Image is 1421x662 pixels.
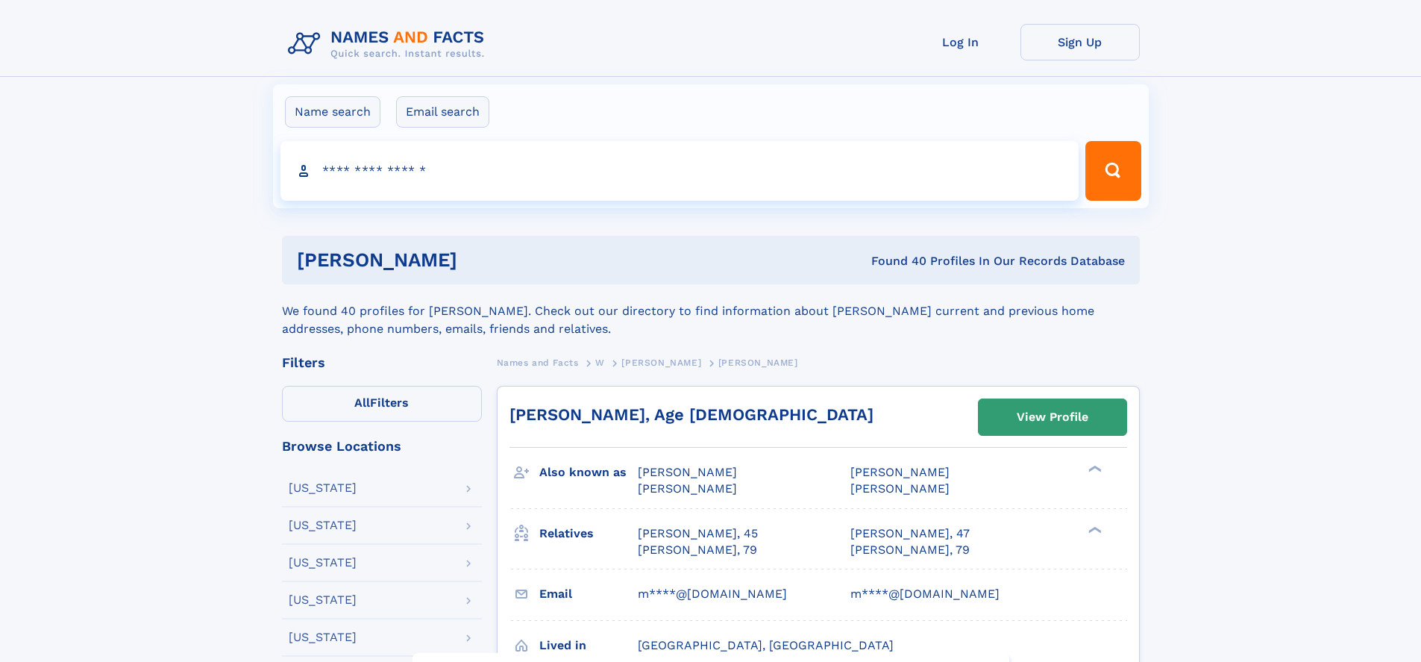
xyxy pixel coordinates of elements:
[638,465,737,479] span: [PERSON_NAME]
[850,525,970,542] a: [PERSON_NAME], 47
[621,357,701,368] span: [PERSON_NAME]
[901,24,1020,60] a: Log In
[282,284,1140,338] div: We found 40 profiles for [PERSON_NAME]. Check out our directory to find information about [PERSON...
[1085,141,1141,201] button: Search Button
[638,525,758,542] a: [PERSON_NAME], 45
[282,24,497,64] img: Logo Names and Facts
[850,542,970,558] a: [PERSON_NAME], 79
[718,357,798,368] span: [PERSON_NAME]
[285,96,380,128] label: Name search
[595,353,605,372] a: W
[289,519,357,531] div: [US_STATE]
[638,481,737,496] span: [PERSON_NAME]
[539,633,638,658] h3: Lived in
[1085,525,1102,534] div: ❯
[664,253,1125,269] div: Found 40 Profiles In Our Records Database
[282,440,482,453] div: Browse Locations
[497,353,579,372] a: Names and Facts
[850,481,950,496] span: [PERSON_NAME]
[539,460,638,485] h3: Also known as
[850,465,950,479] span: [PERSON_NAME]
[354,396,370,410] span: All
[1085,464,1102,474] div: ❯
[539,521,638,546] h3: Relatives
[979,399,1126,435] a: View Profile
[289,594,357,606] div: [US_STATE]
[1020,24,1140,60] a: Sign Up
[638,542,757,558] a: [PERSON_NAME], 79
[289,557,357,569] div: [US_STATE]
[539,581,638,607] h3: Email
[297,251,665,269] h1: [PERSON_NAME]
[595,357,605,368] span: W
[1017,400,1088,434] div: View Profile
[289,482,357,494] div: [US_STATE]
[289,631,357,643] div: [US_STATE]
[509,405,873,424] a: [PERSON_NAME], Age [DEMOGRAPHIC_DATA]
[621,353,701,372] a: [PERSON_NAME]
[282,386,482,422] label: Filters
[280,141,1079,201] input: search input
[282,356,482,369] div: Filters
[638,638,894,652] span: [GEOGRAPHIC_DATA], [GEOGRAPHIC_DATA]
[396,96,489,128] label: Email search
